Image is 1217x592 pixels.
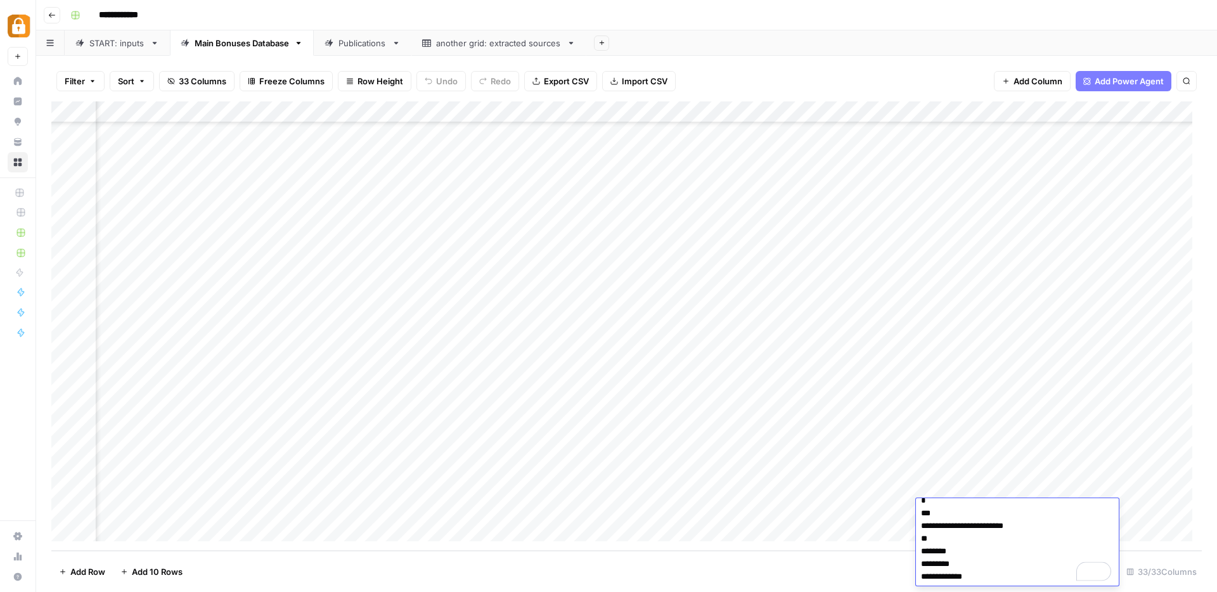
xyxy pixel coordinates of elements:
span: Row Height [357,75,403,87]
button: Import CSV [602,71,676,91]
a: Opportunities [8,112,28,132]
a: Publications [314,30,411,56]
button: Help + Support [8,567,28,587]
button: Redo [471,71,519,91]
span: Freeze Columns [259,75,325,87]
button: Workspace: Adzz [8,10,28,42]
a: Usage [8,546,28,567]
span: Add 10 Rows [132,565,183,578]
span: Sort [118,75,134,87]
a: Insights [8,91,28,112]
span: Add Row [70,565,105,578]
a: Browse [8,152,28,172]
a: START: inputs [65,30,170,56]
span: Export CSV [544,75,589,87]
div: Publications [338,37,387,49]
button: Freeze Columns [240,71,333,91]
span: Redo [491,75,511,87]
a: Your Data [8,132,28,152]
span: Add Power Agent [1095,75,1164,87]
a: Main Bonuses Database [170,30,314,56]
div: 33/33 Columns [1121,562,1202,582]
button: Add Row [51,562,113,582]
div: another grid: extracted sources [436,37,562,49]
button: 33 Columns [159,71,235,91]
button: Undo [416,71,466,91]
span: Undo [436,75,458,87]
button: Sort [110,71,154,91]
a: another grid: extracted sources [411,30,586,56]
span: Import CSV [622,75,667,87]
button: Add Column [994,71,1071,91]
a: Home [8,71,28,91]
button: Row Height [338,71,411,91]
div: START: inputs [89,37,145,49]
img: Adzz Logo [8,15,30,37]
a: Settings [8,526,28,546]
button: Filter [56,71,105,91]
span: Add Column [1014,75,1062,87]
div: Main Bonuses Database [195,37,289,49]
button: Add Power Agent [1076,71,1171,91]
button: Export CSV [524,71,597,91]
span: Filter [65,75,85,87]
span: 33 Columns [179,75,226,87]
button: Add 10 Rows [113,562,190,582]
textarea: To enrich screen reader interactions, please activate Accessibility in Grammarly extension settings [916,416,1119,586]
